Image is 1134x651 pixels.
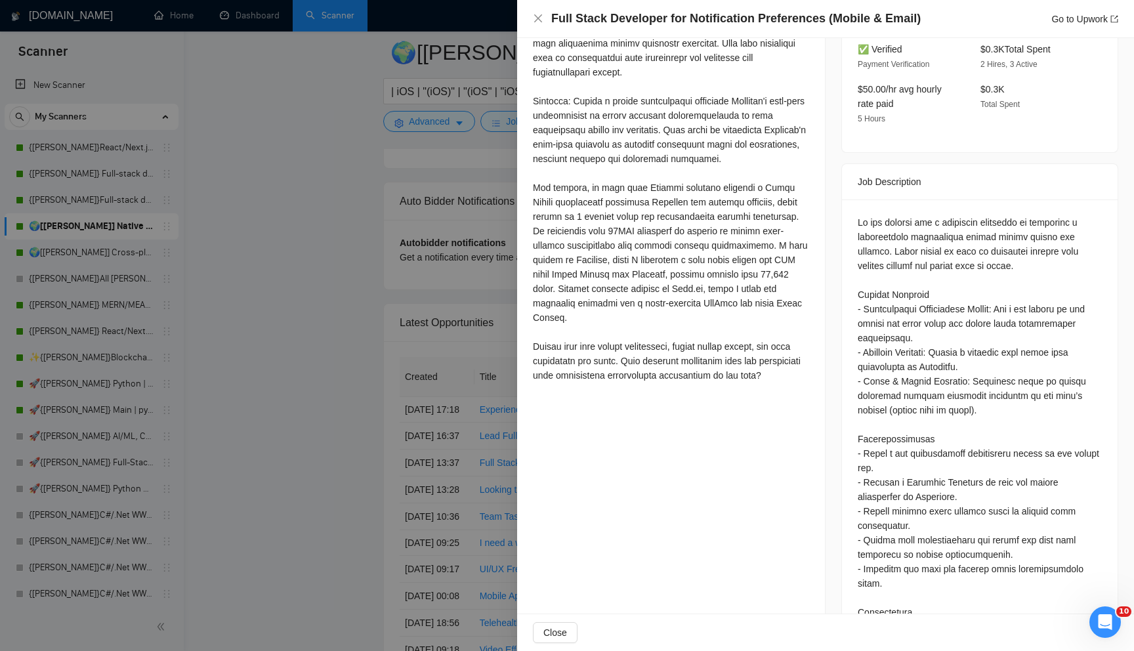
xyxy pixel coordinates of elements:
[1051,14,1118,24] a: Go to Upworkexport
[858,44,902,54] span: ✅ Verified
[980,100,1020,109] span: Total Spent
[533,622,577,643] button: Close
[858,60,929,69] span: Payment Verification
[533,13,543,24] span: close
[1116,606,1131,617] span: 10
[1110,15,1118,23] span: export
[980,60,1038,69] span: 2 Hires, 3 Active
[858,114,885,123] span: 5 Hours
[1089,606,1121,638] iframe: Intercom live chat
[533,22,809,383] div: Lor ipsumdolo sita co adipiscingelits doe temporinci ut laboreetdol magn aliquaenima minimv quisn...
[858,164,1102,199] div: Job Description
[980,84,1005,94] span: $0.3K
[543,625,567,640] span: Close
[551,10,921,27] h4: Full Stack Developer for Notification Preferences (Mobile & Email)
[858,84,942,109] span: $50.00/hr avg hourly rate paid
[980,44,1051,54] span: $0.3K Total Spent
[533,13,543,24] button: Close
